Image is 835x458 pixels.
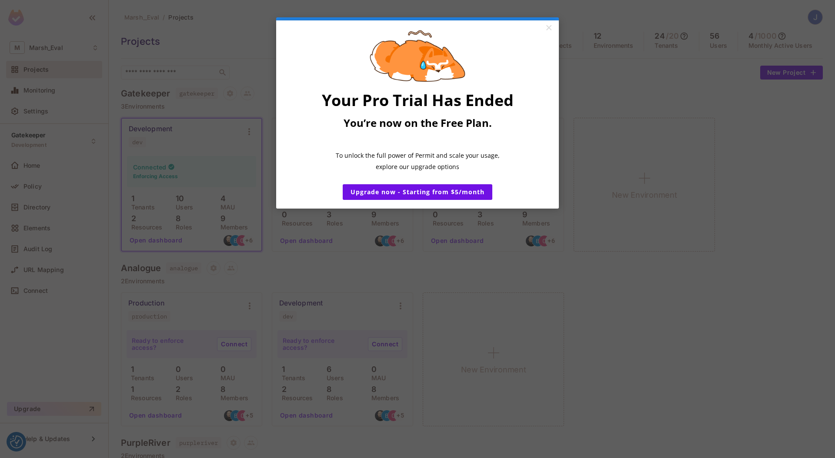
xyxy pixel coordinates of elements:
span: You’re now on the Free Plan. [344,116,492,130]
a: Close modal [541,20,556,36]
a: Upgrade now - Starting from $5/month [343,184,492,200]
p: ​ [300,134,535,144]
div: current step [276,17,559,20]
span: explore our upgrade options [376,163,459,171]
span: Your Pro Trial Has Ended [322,90,514,111]
span: To unlock the full power of Permit and scale your usage, [336,151,500,159]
